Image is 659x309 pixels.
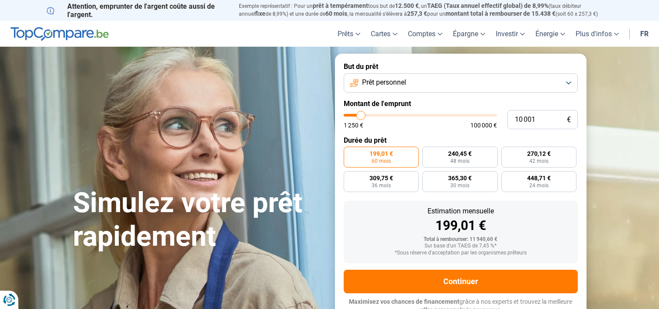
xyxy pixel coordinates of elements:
button: Continuer [344,270,578,293]
span: Prêt personnel [362,78,406,87]
span: fixe [255,10,266,17]
p: Exemple représentatif : Pour un tous but de , un (taux débiteur annuel de 8,99%) et une durée de ... [239,2,613,18]
label: Montant de l'emprunt [344,100,578,108]
button: Prêt personnel [344,73,578,93]
span: 60 mois [325,10,347,17]
div: Total à rembourser: 11 940,60 € [351,237,571,243]
p: Attention, emprunter de l'argent coûte aussi de l'argent. [47,2,228,19]
h1: Simulez votre prêt rapidement [73,186,324,254]
span: 365,30 € [448,175,472,181]
a: Comptes [403,21,448,47]
span: 257,3 € [407,10,427,17]
span: € [567,116,571,124]
span: prêt à tempérament [313,2,368,9]
span: 199,01 € [369,151,393,157]
label: Durée du prêt [344,136,578,144]
span: 100 000 € [470,122,497,128]
a: Énergie [530,21,570,47]
span: TAEG (Taux annuel effectif global) de 8,99% [427,2,549,9]
a: Plus d'infos [570,21,624,47]
span: 48 mois [450,158,469,164]
span: 270,12 € [527,151,551,157]
span: 1 250 € [344,122,363,128]
span: 240,45 € [448,151,472,157]
span: 309,75 € [369,175,393,181]
span: 24 mois [529,183,549,188]
a: Cartes [366,21,403,47]
span: 36 mois [372,183,391,188]
span: 42 mois [529,158,549,164]
span: montant total à rembourser de 15.438 € [445,10,555,17]
a: Épargne [448,21,490,47]
span: Maximisez vos chances de financement [349,298,459,305]
a: Prêts [332,21,366,47]
label: But du prêt [344,62,578,71]
div: *Sous réserve d'acceptation par les organismes prêteurs [351,250,571,256]
div: 199,01 € [351,219,571,232]
a: fr [635,21,654,47]
span: 448,71 € [527,175,551,181]
span: 12.500 € [395,2,419,9]
span: 30 mois [450,183,469,188]
div: Estimation mensuelle [351,208,571,215]
span: 60 mois [372,158,391,164]
div: Sur base d'un TAEG de 7,45 %* [351,243,571,249]
img: TopCompare [10,27,109,41]
a: Investir [490,21,530,47]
